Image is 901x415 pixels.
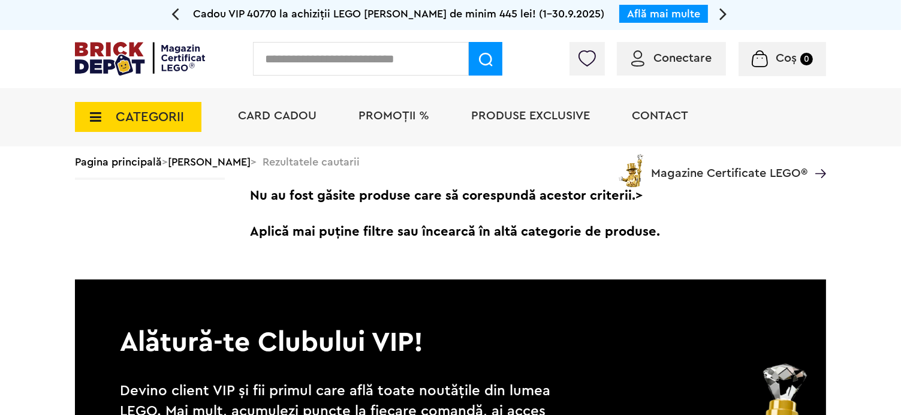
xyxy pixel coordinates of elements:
span: Cadou VIP 40770 la achiziții LEGO [PERSON_NAME] de minim 445 lei! (1-30.9.2025) [193,8,604,19]
a: Conectare [631,52,712,64]
span: Nu au fost găsite produse care să corespundă acestor criterii.> [240,178,826,213]
a: Produse exclusive [471,110,590,122]
a: PROMOȚII % [358,110,429,122]
small: 0 [800,53,813,65]
a: Card Cadou [238,110,317,122]
p: Alătură-te Clubului VIP! [75,279,826,361]
a: Află mai multe [627,8,700,19]
span: Magazine Certificate LEGO® [651,152,807,179]
span: Conectare [653,52,712,64]
span: Coș [776,52,797,64]
span: CATEGORII [116,110,184,124]
a: Contact [632,110,688,122]
a: Magazine Certificate LEGO® [807,152,826,164]
span: Aplică mai puține filtre sau încearcă în altă categorie de produse. [240,213,826,249]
